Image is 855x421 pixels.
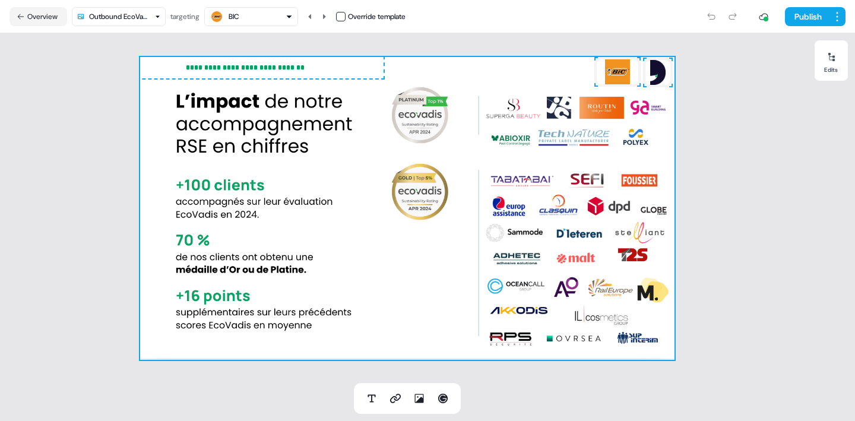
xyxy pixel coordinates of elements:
[229,11,239,23] div: BIC
[815,48,848,74] button: Edits
[204,7,298,26] button: BIC
[348,11,406,23] div: Override template
[89,11,150,23] div: Outbound EcoVadis 2024
[785,7,829,26] button: Publish
[9,7,67,26] button: Overview
[170,11,199,23] div: targeting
